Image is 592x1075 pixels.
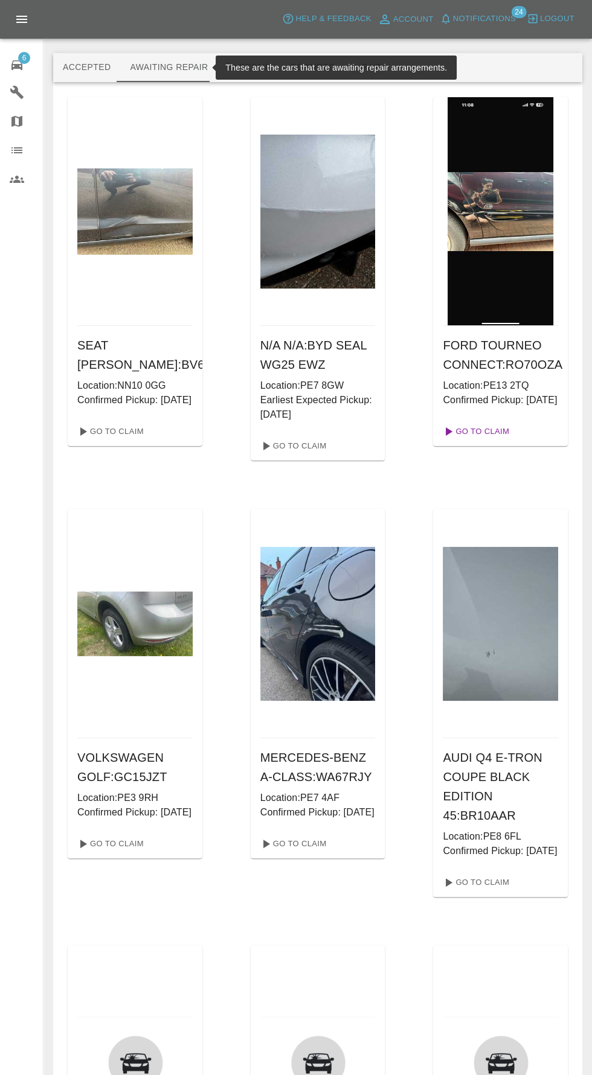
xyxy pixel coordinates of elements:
[77,378,193,393] p: Location: NN10 0GG
[260,393,376,422] p: Earliest Expected Pickup: [DATE]
[279,10,374,28] button: Help & Feedback
[540,12,574,26] span: Logout
[443,393,558,407] p: Confirmed Pickup: [DATE]
[438,422,512,441] a: Go To Claim
[511,6,526,18] span: 24
[443,378,558,393] p: Location: PE13 2TQ
[443,829,558,844] p: Location: PE8 6FL
[453,12,516,26] span: Notifications
[218,53,282,82] button: In Repair
[260,791,376,805] p: Location: PE7 4AF
[72,834,147,853] a: Go To Claim
[260,336,376,374] h6: N/A N/A : BYD SEAL WG25 EWZ
[260,748,376,786] h6: MERCEDES-BENZ A-CLASS : WA67RJY
[260,805,376,820] p: Confirmed Pickup: [DATE]
[443,844,558,858] p: Confirmed Pickup: [DATE]
[77,393,193,407] p: Confirmed Pickup: [DATE]
[260,378,376,393] p: Location: PE7 8GW
[18,52,30,64] span: 6
[256,834,330,853] a: Go To Claim
[295,12,371,26] span: Help & Feedback
[256,436,330,456] a: Go To Claim
[443,336,558,374] h6: FORD TOURNEO CONNECT : RO70OZA
[443,748,558,825] h6: AUDI Q4 E-TRON COUPE BLACK EDITION 45 : BR10AAR
[77,805,193,820] p: Confirmed Pickup: [DATE]
[393,13,434,27] span: Account
[438,873,512,892] a: Go To Claim
[77,791,193,805] p: Location: PE3 9RH
[77,336,193,374] h6: SEAT [PERSON_NAME] : BV69HVW
[53,53,120,82] button: Accepted
[77,748,193,786] h6: VOLKSWAGEN GOLF : GC15JZT
[72,422,147,441] a: Go To Claim
[437,10,519,28] button: Notifications
[345,53,399,82] button: Paid
[120,53,217,82] button: Awaiting Repair
[524,10,578,28] button: Logout
[281,53,345,82] button: Repaired
[375,10,437,29] a: Account
[7,5,36,34] button: Open drawer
